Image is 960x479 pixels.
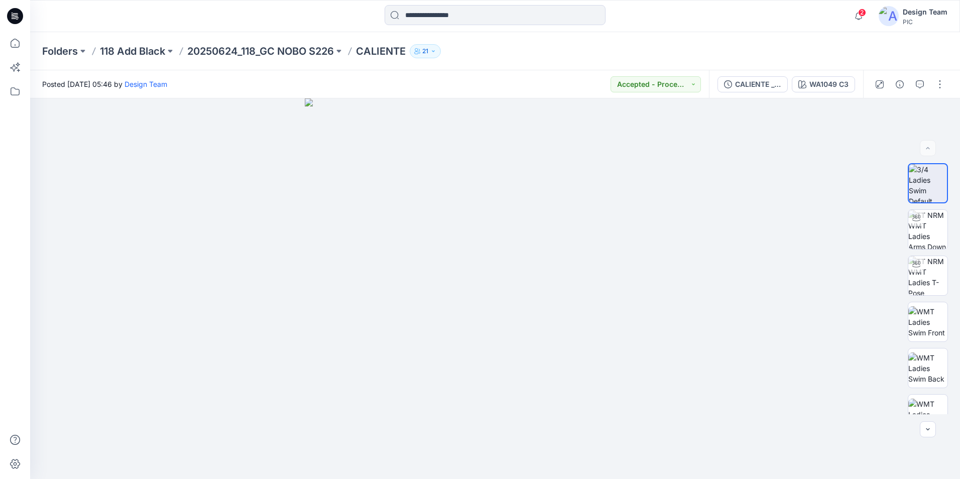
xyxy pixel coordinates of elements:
button: CALIENTE _V3 [717,76,788,92]
span: 2 [858,9,866,17]
img: avatar [879,6,899,26]
img: TT NRM WMT Ladies T-Pose [908,256,947,295]
img: TT NRM WMT Ladies Arms Down [908,210,947,249]
a: 118 Add Black [100,44,165,58]
button: 21 [410,44,441,58]
button: Details [892,76,908,92]
a: 20250624_118_GC NOBO S226 [187,44,334,58]
div: WA1049 C3 [809,79,849,90]
img: 3/4 Ladies Swim Default [909,164,947,202]
img: WMT Ladies Swim Front [908,306,947,338]
p: CALIENTE [356,44,406,58]
p: 21 [422,46,428,57]
button: WA1049 C3 [792,76,855,92]
a: Design Team [125,80,167,88]
div: CALIENTE _V3 [735,79,781,90]
a: Folders [42,44,78,58]
div: PIC [903,18,947,26]
div: Design Team [903,6,947,18]
img: WMT Ladies Swim Left [908,399,947,430]
img: WMT Ladies Swim Back [908,352,947,384]
span: Posted [DATE] 05:46 by [42,79,167,89]
img: eyJhbGciOiJIUzI1NiIsImtpZCI6IjAiLCJzbHQiOiJzZXMiLCJ0eXAiOiJKV1QifQ.eyJkYXRhIjp7InR5cGUiOiJzdG9yYW... [305,98,685,479]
